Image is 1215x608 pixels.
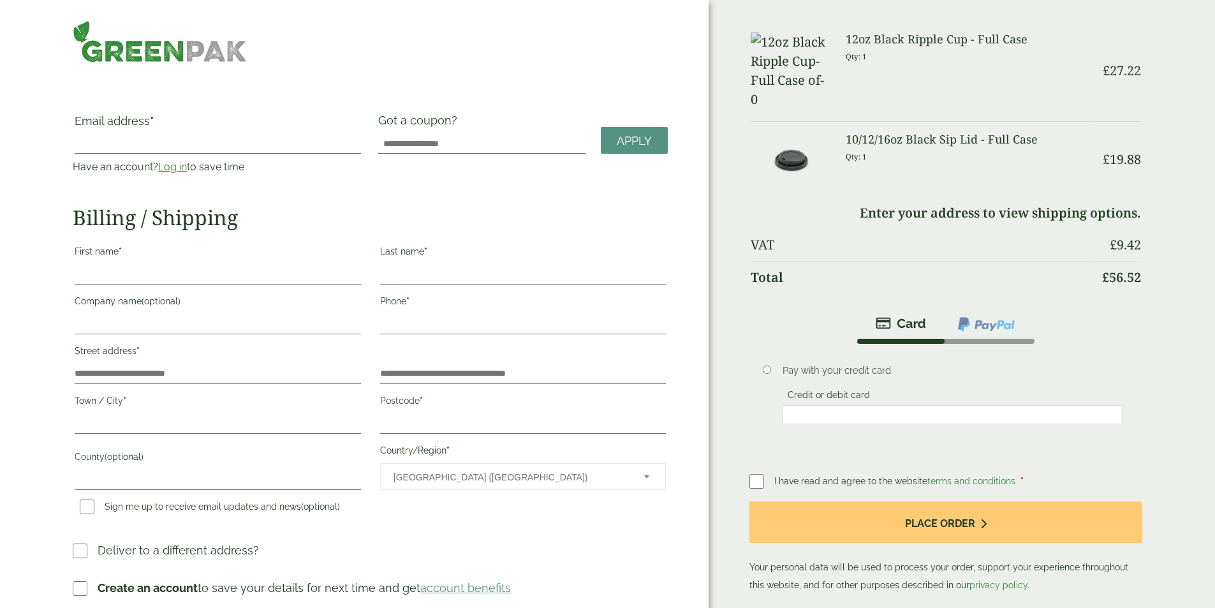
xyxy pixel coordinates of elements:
label: Sign me up to receive email updates and news [75,501,345,515]
label: County [75,448,360,470]
iframe: Secure payment input frame [786,409,1119,420]
strong: Create an account [98,581,198,595]
td: Enter your address to view shipping options. [751,198,1140,228]
p: Have an account? to save time [73,159,362,175]
span: £ [1102,269,1109,286]
span: £ [1103,151,1110,168]
small: Qty: 1 [846,152,867,161]
span: (optional) [301,501,340,512]
abbr: required [136,346,140,356]
span: £ [1110,236,1117,253]
abbr: required [446,445,450,456]
span: United Kingdom (UK) [394,464,627,491]
label: First name [75,242,360,264]
a: account benefits [420,581,511,595]
abbr: required [424,246,427,256]
p: Deliver to a different address? [98,542,259,559]
label: Company name [75,292,360,314]
span: I have read and agree to the website [774,476,1018,486]
abbr: required [406,296,409,306]
span: (optional) [105,452,144,462]
label: Postcode [380,392,666,413]
a: Apply [601,127,668,154]
img: stripe.png [876,316,926,331]
small: Qty: 1 [846,52,867,61]
abbr: required [150,114,154,128]
label: Last name [380,242,666,264]
a: privacy policy [969,580,1027,590]
img: GreenPak Supplies [73,20,247,63]
bdi: 27.22 [1103,62,1141,79]
button: Place order [749,501,1142,543]
abbr: required [420,396,423,406]
abbr: required [119,246,122,256]
img: 12oz Black Ripple Cup-Full Case of-0 [751,33,830,109]
bdi: 9.42 [1110,236,1141,253]
label: Country/Region [380,441,666,463]
th: Total [751,262,1093,293]
label: Town / City [75,392,360,413]
abbr: required [123,396,126,406]
label: Phone [380,292,666,314]
h2: Billing / Shipping [73,205,668,230]
p: Your personal data will be used to process your order, support your experience throughout this we... [749,501,1142,594]
h3: 12oz Black Ripple Cup - Full Case [846,33,1093,47]
label: Credit or debit card [783,390,875,404]
h3: 10/12/16oz Black Sip Lid - Full Case [846,133,1093,147]
span: Apply [617,134,652,148]
label: Street address [75,342,360,364]
bdi: 56.52 [1102,269,1141,286]
label: Email address [75,115,360,133]
p: Pay with your credit card. [783,364,1123,378]
a: Log in [158,161,187,173]
span: Country/Region [380,463,666,490]
abbr: required [1020,476,1024,486]
a: terms and conditions [927,476,1015,486]
th: VAT [751,230,1093,260]
img: ppcp-gateway.png [957,316,1016,332]
bdi: 19.88 [1103,151,1141,168]
label: Got a coupon? [378,114,462,133]
span: £ [1103,62,1110,79]
input: Sign me up to receive email updates and news(optional) [80,500,94,514]
p: to save your details for next time and get [98,579,511,597]
span: (optional) [142,296,180,306]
